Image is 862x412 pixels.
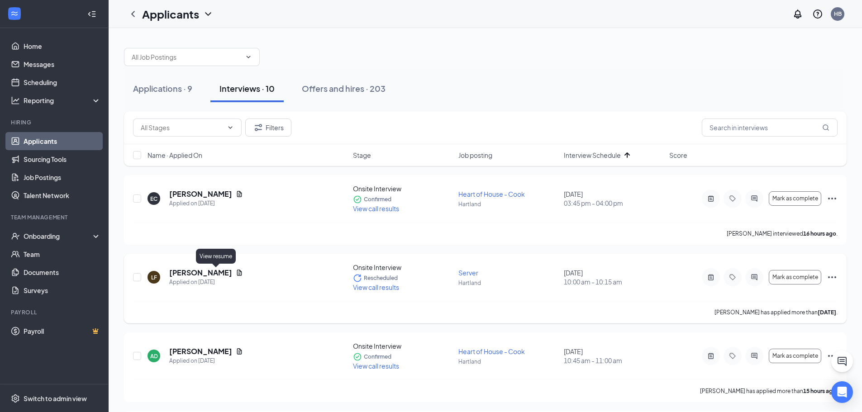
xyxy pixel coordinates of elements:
svg: Tag [727,195,738,202]
span: Mark as complete [772,195,818,202]
span: Heart of House - Cook [458,190,525,198]
svg: Document [236,190,243,198]
div: Onboarding [24,232,93,241]
div: [DATE] [564,347,664,365]
svg: Loading [353,274,362,283]
div: Onsite Interview [353,263,453,272]
div: [DATE] [564,268,664,286]
div: LF [151,274,157,281]
div: Open Intercom Messenger [831,381,853,403]
input: All Stages [141,123,223,133]
span: 10:45 am - 11:00 am [564,356,664,365]
span: 03:45 pm - 04:00 pm [564,199,664,208]
p: [PERSON_NAME] has applied more than . [714,308,838,316]
div: EC [150,195,157,203]
svg: CheckmarkCircle [353,352,362,361]
span: Job posting [458,151,492,160]
svg: Filter [253,122,264,133]
span: Heart of House - Cook [458,347,525,355]
div: [DATE] [564,189,664,208]
svg: Document [236,269,243,276]
a: Applicants [24,132,101,150]
b: 16 hours ago [803,230,836,237]
a: Messages [24,55,101,73]
a: Scheduling [24,73,101,91]
span: Mark as complete [772,353,818,359]
div: Applied on [DATE] [169,199,243,208]
div: Applied on [DATE] [169,278,243,287]
svg: ChatActive [837,356,848,367]
span: View call results [353,204,399,213]
svg: WorkstreamLogo [10,9,19,18]
span: Confirmed [364,352,391,361]
div: HB [834,10,842,18]
span: 10:00 am - 10:15 am [564,277,664,286]
a: Job Postings [24,168,101,186]
p: Hartland [458,279,558,287]
div: Switch to admin view [24,394,87,403]
p: [PERSON_NAME] has applied more than . [700,387,838,395]
div: Applications · 9 [133,83,192,94]
svg: Tag [727,274,738,281]
a: Team [24,245,101,263]
svg: Settings [11,394,20,403]
svg: QuestionInfo [812,9,823,19]
div: Hiring [11,118,99,126]
svg: CheckmarkCircle [353,195,362,204]
span: Mark as complete [772,274,818,280]
svg: ActiveChat [749,352,760,360]
a: PayrollCrown [24,322,101,340]
svg: Notifications [792,9,803,19]
svg: Tag [727,352,738,360]
button: ChatActive [831,350,853,372]
span: Server [458,269,478,277]
div: Onsite Interview [353,341,453,350]
div: Team Management [11,213,99,221]
h5: [PERSON_NAME] [169,189,232,199]
span: Interview Schedule [564,151,621,160]
svg: UserCheck [11,232,20,241]
h5: [PERSON_NAME] [169,346,232,356]
span: View call results [353,283,399,291]
svg: Document [236,348,243,355]
span: Stage [353,151,371,160]
p: Hartland [458,200,558,208]
svg: ActiveChat [749,195,760,202]
svg: ActiveNote [705,274,716,281]
svg: Ellipses [827,272,838,283]
div: Applied on [DATE] [169,356,243,365]
a: Documents [24,263,101,281]
span: Rescheduled [364,274,398,283]
a: Sourcing Tools [24,150,101,168]
svg: ArrowUp [622,150,633,161]
input: Search in interviews [702,118,838,137]
a: Surveys [24,281,101,299]
h5: [PERSON_NAME] [169,268,232,278]
button: Mark as complete [769,349,821,363]
svg: ChevronDown [227,124,234,131]
svg: ChevronLeft [128,9,138,19]
b: [DATE] [818,309,836,316]
svg: ChevronDown [203,9,214,19]
div: Payroll [11,308,99,316]
a: Talent Network [24,186,101,204]
span: Score [669,151,687,160]
p: [PERSON_NAME] interviewed . [727,230,838,237]
div: Interviews · 10 [219,83,275,94]
svg: MagnifyingGlass [822,124,829,131]
svg: ActiveNote [705,195,716,202]
a: Home [24,37,101,55]
button: Filter Filters [245,118,291,137]
div: Onsite Interview [353,184,453,193]
svg: ActiveNote [705,352,716,360]
button: Mark as complete [769,191,821,206]
button: Mark as complete [769,270,821,284]
p: Hartland [458,358,558,365]
svg: Collapse [87,9,96,19]
div: Reporting [24,96,101,105]
div: Offers and hires · 203 [302,83,386,94]
svg: Ellipses [827,350,838,361]
span: View call results [353,362,399,370]
svg: Ellipses [827,193,838,204]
